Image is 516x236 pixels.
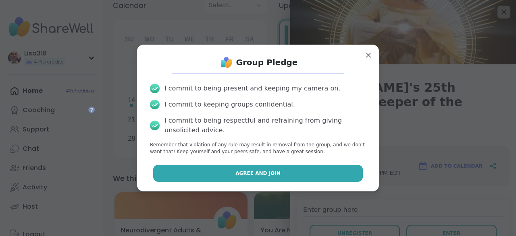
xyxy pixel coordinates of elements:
div: I commit to keeping groups confidential. [164,100,295,109]
span: Agree and Join [235,170,281,177]
p: Remember that violation of any rule may result in removal from the group, and we don’t want that!... [150,142,366,155]
img: ShareWell Logo [218,54,235,70]
div: I commit to being respectful and refraining from giving unsolicited advice. [164,116,366,135]
iframe: Spotlight [88,107,95,113]
h1: Group Pledge [236,57,298,68]
div: I commit to being present and keeping my camera on. [164,84,340,93]
button: Agree and Join [153,165,363,182]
